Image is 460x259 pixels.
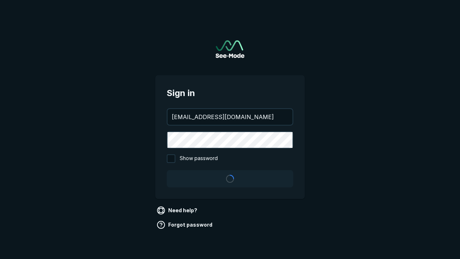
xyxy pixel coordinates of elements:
a: Go to sign in [216,40,244,58]
img: See-Mode Logo [216,40,244,58]
a: Need help? [155,205,200,216]
a: Forgot password [155,219,215,231]
span: Show password [180,154,218,163]
span: Sign in [167,87,293,100]
input: your@email.com [167,109,293,125]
